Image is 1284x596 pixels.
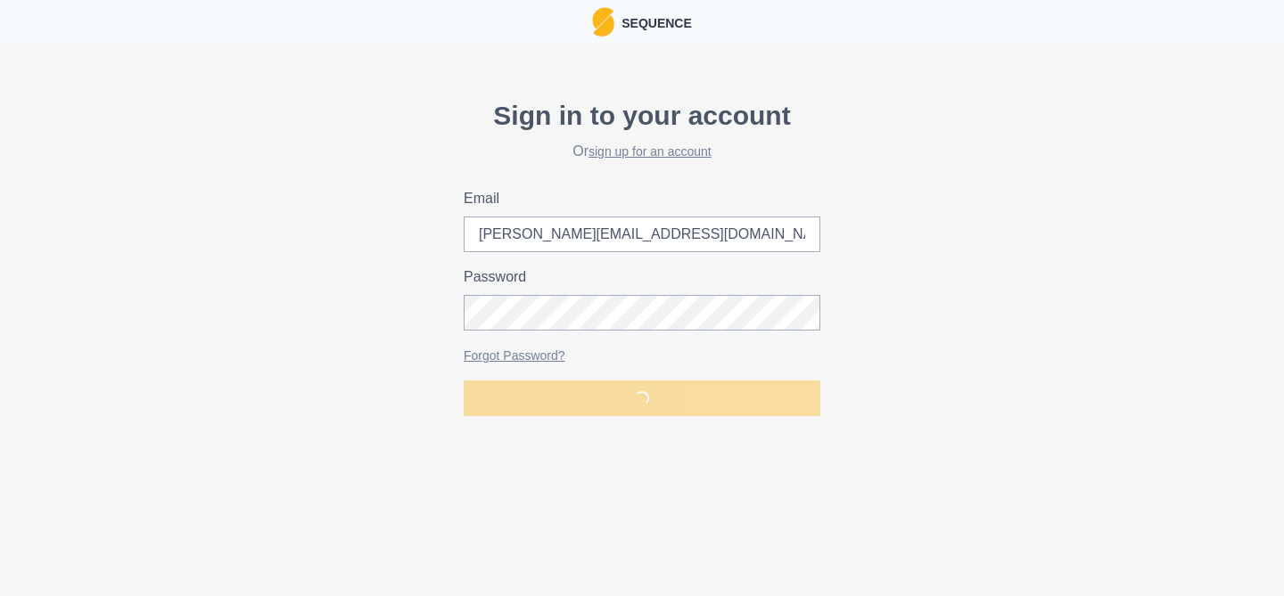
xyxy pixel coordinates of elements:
[464,95,820,135] p: Sign in to your account
[614,11,692,33] p: Sequence
[592,7,614,37] img: Logo
[464,188,810,209] label: Email
[464,266,810,288] label: Password
[592,7,692,37] a: LogoSequence
[464,348,565,363] a: Forgot Password?
[464,143,820,159] h2: Or
[588,144,712,159] a: sign up for an account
